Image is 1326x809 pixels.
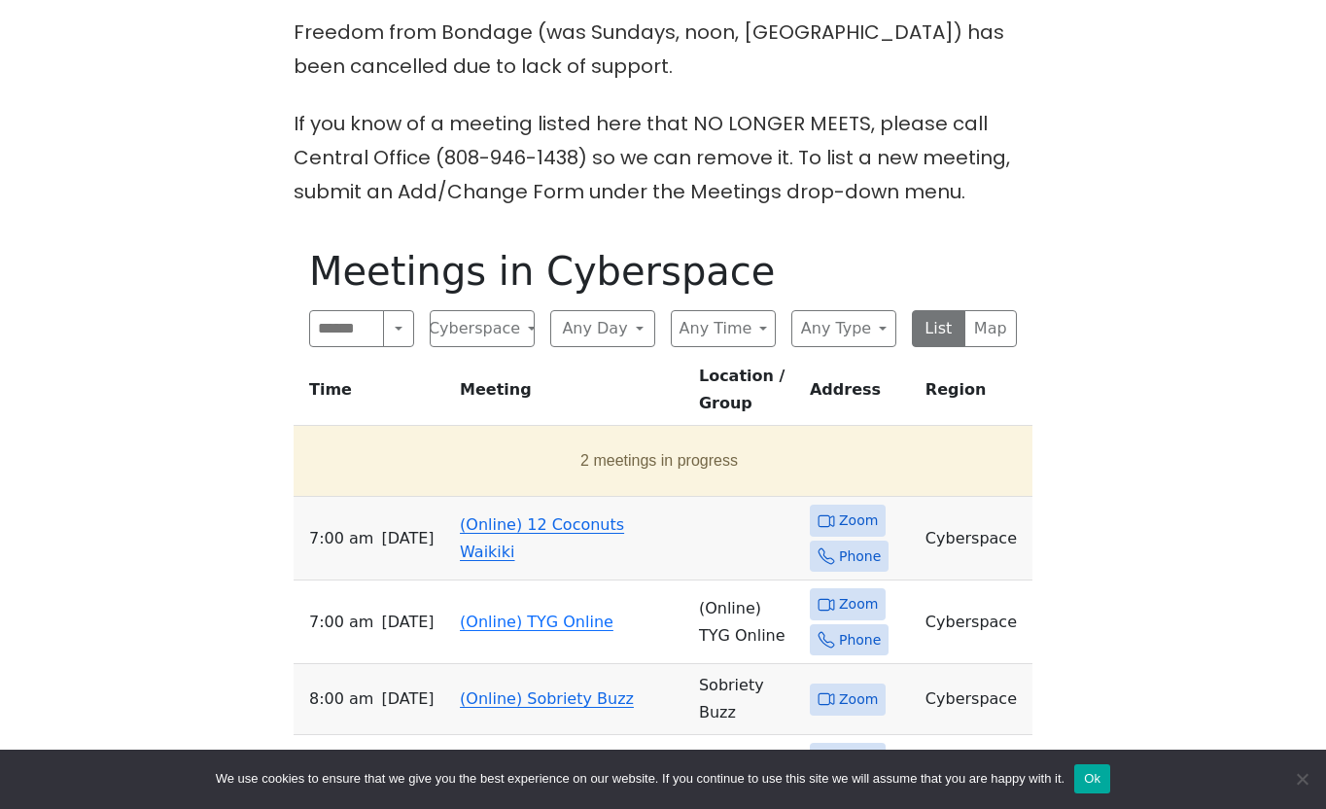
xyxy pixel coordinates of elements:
span: [DATE] [381,609,434,636]
span: Zoom [839,687,878,712]
span: Zoom [839,592,878,616]
button: Cyberspace [430,310,535,347]
td: Cyberspace [918,497,1032,580]
span: Zoom [839,509,878,533]
button: Any Type [791,310,896,347]
span: Phone [839,628,881,652]
button: Any Time [671,310,776,347]
span: [DATE] [392,746,444,773]
span: No [1292,769,1311,789]
a: (Online) Sobriety Buzz [460,689,634,708]
span: [DATE] [381,686,434,713]
span: 8:00 AM [309,686,373,713]
td: (Online) TYG Online [691,580,802,664]
button: 2 meetings in progress [301,434,1017,488]
th: Meeting [452,363,691,426]
th: Region [918,363,1032,426]
button: Any Day [550,310,655,347]
input: Search [309,310,384,347]
h1: Meetings in Cyberspace [309,248,1017,295]
span: Zoom [839,747,878,771]
td: Cyberspace [918,735,1032,784]
span: 7:00 AM [309,525,373,552]
p: Freedom from Bondage (was Sundays, noon, [GEOGRAPHIC_DATA]) has been cancelled due to lack of sup... [294,16,1032,84]
button: Ok [1074,764,1110,793]
button: Map [964,310,1018,347]
p: If you know of a meeting listed here that NO LONGER MEETS, please call Central Office (808-946-14... [294,107,1032,209]
button: List [912,310,965,347]
th: Time [294,363,452,426]
th: Address [802,363,918,426]
span: 12:15 PM [309,746,384,773]
td: Sobriety Buzz [691,664,802,735]
span: Phone [839,545,881,569]
span: [DATE] [381,525,434,552]
a: (Online) 12 Coconuts Waikiki [460,515,624,561]
td: Cyberspace [918,664,1032,735]
span: 7:00 AM [309,609,373,636]
a: (Online) TYG Online [460,613,613,631]
td: Cyberspace [918,580,1032,664]
th: Location / Group [691,363,802,426]
button: Search [383,310,414,347]
span: We use cookies to ensure that we give you the best experience on our website. If you continue to ... [216,769,1064,789]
